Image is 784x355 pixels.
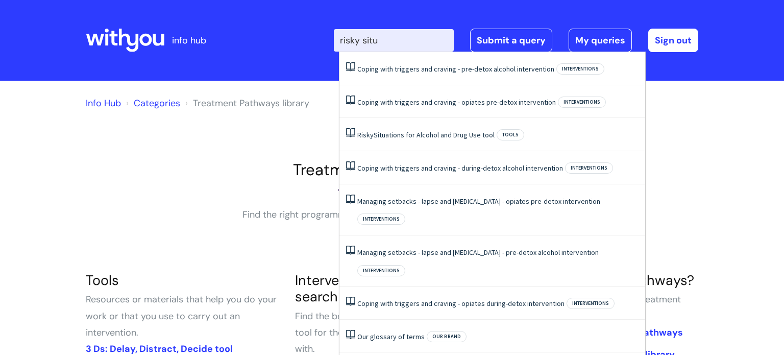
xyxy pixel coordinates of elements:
span: Our brand [427,331,467,342]
span: Interventions [357,214,405,225]
a: Submit a query [470,29,552,52]
span: Interventions [558,97,606,108]
input: Search [334,29,454,52]
a: Coping with triggers and craving - during-detox alcohol intervention [357,163,563,173]
span: Resources or materials that help you do your work or that you use to carry out an intervention. [86,293,277,339]
span: Tools [497,129,524,140]
span: Interventions [357,265,405,276]
li: Treatment Pathways library [183,95,309,111]
a: Categories [134,97,180,109]
div: | - [334,29,698,52]
a: Coping with triggers and craving - pre-detox alcohol intervention [357,64,554,74]
a: My queries [569,29,632,52]
p: Find the right programmes, interventions and tools for the client you're working with. [239,206,545,240]
a: Managing setbacks - lapse and [MEDICAL_DATA] - opiates pre-detox intervention [357,197,600,206]
a: Managing setbacks - lapse and [MEDICAL_DATA] - pre-detox alcohol intervention [357,248,599,257]
a: RiskySituations for Alcohol and Drug Use tool [357,130,495,139]
a: Sign out [648,29,698,52]
span: Interventions [565,162,613,174]
a: Coping with triggers and craving - opiates pre-detox intervention [357,98,556,107]
a: Tools [86,271,119,289]
p: info hub [172,32,206,49]
span: Interventions [567,298,615,309]
a: Interventions and tools search [295,271,443,305]
a: Our glossary of terms [357,332,425,341]
li: Solution home [124,95,180,111]
a: Coping with triggers and craving - opiates during-detox intervention [357,299,565,308]
h1: Treatment Pathways library [86,160,698,179]
span: Interventions [556,63,604,75]
span: Risky [357,130,374,139]
a: 3 Ds: Delay, Distract, Decide tool [86,343,233,355]
a: Info Hub [86,97,121,109]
